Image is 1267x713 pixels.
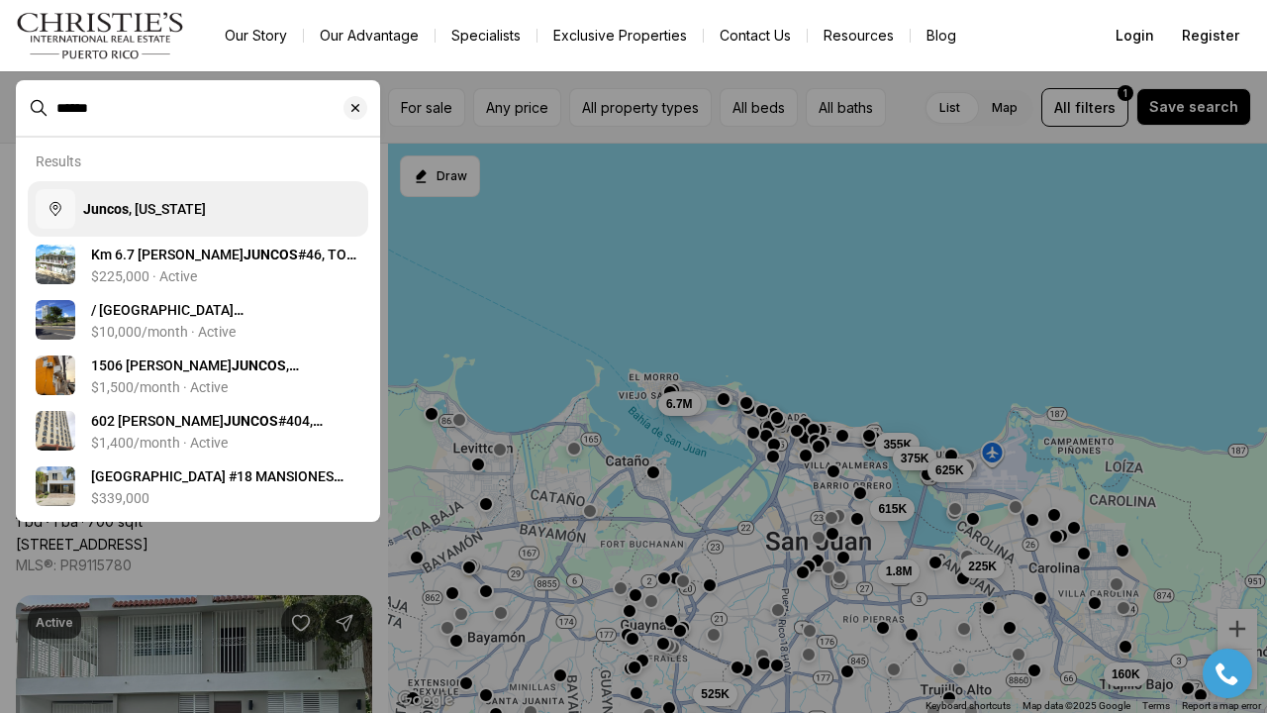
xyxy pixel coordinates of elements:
span: , [US_STATE] [83,201,206,217]
a: Exclusive Properties [537,22,703,50]
b: JUNCOS [232,357,286,373]
p: $1,500/month · Active [91,379,228,395]
a: View details: 1506 FERNANDEZ JUNCOS [28,348,368,403]
span: / [GEOGRAPHIC_DATA][PERSON_NAME] , [GEOGRAPHIC_DATA][PERSON_NAME], 00906 [91,302,335,377]
a: View details: Calle Eucalipto #18 MANSIONES DE JUNCOS [28,458,368,514]
a: Specialists [436,22,536,50]
p: $339,000 [91,490,149,506]
b: JUNCOS [244,247,298,262]
a: Resources [808,22,910,50]
a: Our Advantage [304,22,435,50]
img: logo [16,12,185,59]
span: Login [1116,28,1154,44]
b: JUNCOS [224,413,278,429]
p: $1,400/month · Active [91,435,228,451]
b: Juncos [83,201,129,217]
button: Juncos, [US_STATE] [28,181,368,237]
a: View details: 602 FERNÁNDEZ JUNCOS #404 [28,403,368,458]
button: Contact Us [704,22,807,50]
p: $10,000/month · Active [91,324,236,340]
p: $225,000 · Active [91,268,197,284]
button: Login [1104,16,1166,55]
span: Register [1182,28,1239,44]
span: [GEOGRAPHIC_DATA] #18 MANSIONES DE , PR, 00777 [91,468,343,504]
button: Register [1170,16,1251,55]
a: Our Story [209,22,303,50]
span: Km 6.7 [PERSON_NAME] #46, TOA ALTA PR, 00953 [91,247,356,282]
button: Clear search input [343,81,379,135]
a: View details: Km 6.7 MANUEL FERNANDEZ JUNCOS #46 [28,237,368,292]
a: Blog [911,22,972,50]
span: 1506 [PERSON_NAME] , [GEOGRAPHIC_DATA][PERSON_NAME], 00910 [91,357,335,413]
a: View details: / AVENIDA FERNANDEZ JUNCOS [28,292,368,348]
span: 602 [PERSON_NAME] #404, [GEOGRAPHIC_DATA][PERSON_NAME], 00907 [91,413,335,468]
p: Results [36,153,81,169]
